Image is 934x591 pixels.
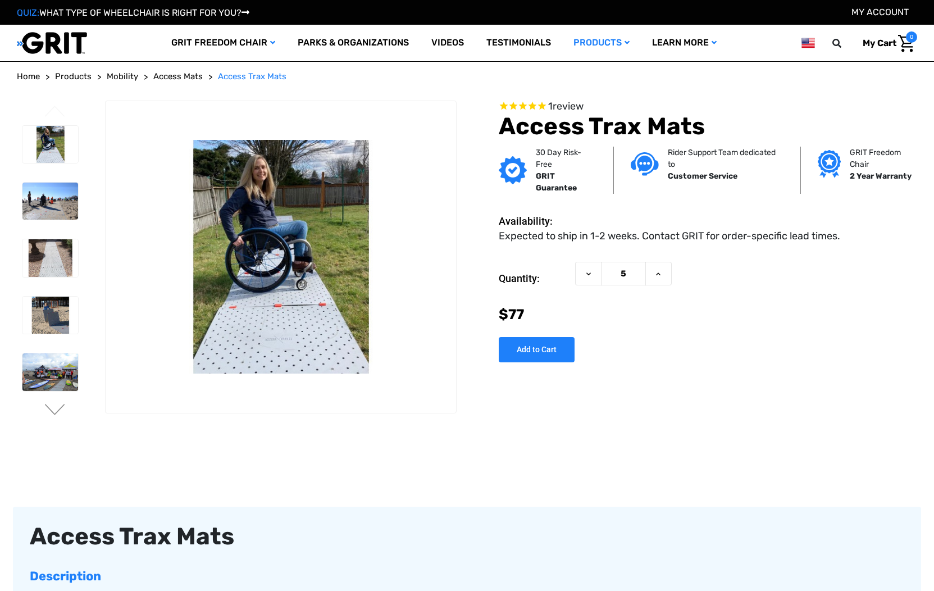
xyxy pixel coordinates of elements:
[863,38,896,48] span: My Cart
[553,100,584,112] span: review
[22,183,78,220] img: Access Trax Mats
[641,25,728,61] a: Learn More
[153,70,203,83] a: Access Mats
[218,71,286,81] span: Access Trax Mats
[548,100,584,112] span: 1 reviews
[906,31,917,43] span: 0
[30,524,904,549] div: Access Trax Mats
[668,171,737,181] strong: Customer Service
[499,213,569,229] dt: Availability:
[106,140,456,374] img: Access Trax Mats
[499,262,569,295] label: Quantity:
[499,337,575,362] input: Add to Cart
[286,25,420,61] a: Parks & Organizations
[218,70,286,83] a: Access Trax Mats
[851,7,909,17] a: Account
[55,70,92,83] a: Products
[850,147,921,170] p: GRIT Freedom Chair
[499,112,917,140] h1: Access Trax Mats
[43,106,67,119] button: Go to slide 6 of 6
[499,229,840,244] dd: Expected to ship in 1-2 weeks. Contact GRIT for order-specific lead times.
[837,31,854,55] input: Search
[153,71,203,81] span: Access Mats
[43,404,67,417] button: Go to slide 2 of 6
[107,71,138,81] span: Mobility
[22,353,78,390] img: Access Trax Mats
[17,31,87,54] img: GRIT All-Terrain Wheelchair and Mobility Equipment
[631,152,659,175] img: Customer service
[17,70,917,83] nav: Breadcrumb
[499,156,527,184] img: GRIT Guarantee
[107,70,138,83] a: Mobility
[818,150,841,178] img: Grit freedom
[17,71,40,81] span: Home
[499,101,917,113] span: Rated 5.0 out of 5 stars 1 reviews
[22,126,78,163] img: Access Trax Mats
[562,25,641,61] a: Products
[475,25,562,61] a: Testimonials
[536,171,577,193] strong: GRIT Guarantee
[536,147,597,170] p: 30 Day Risk-Free
[22,239,78,276] img: Access Trax Mats
[55,71,92,81] span: Products
[420,25,475,61] a: Videos
[801,36,815,50] img: us.png
[854,31,917,55] a: Cart with 0 items
[499,306,524,322] span: $77
[17,7,39,18] span: QUIZ:
[17,70,40,83] a: Home
[160,25,286,61] a: GRIT Freedom Chair
[898,35,914,52] img: Cart
[850,171,912,181] strong: 2 Year Warranty
[668,147,783,170] p: Rider Support Team dedicated to
[17,7,249,18] a: QUIZ:WHAT TYPE OF WHEELCHAIR IS RIGHT FOR YOU?
[22,297,78,334] img: Access Trax Mats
